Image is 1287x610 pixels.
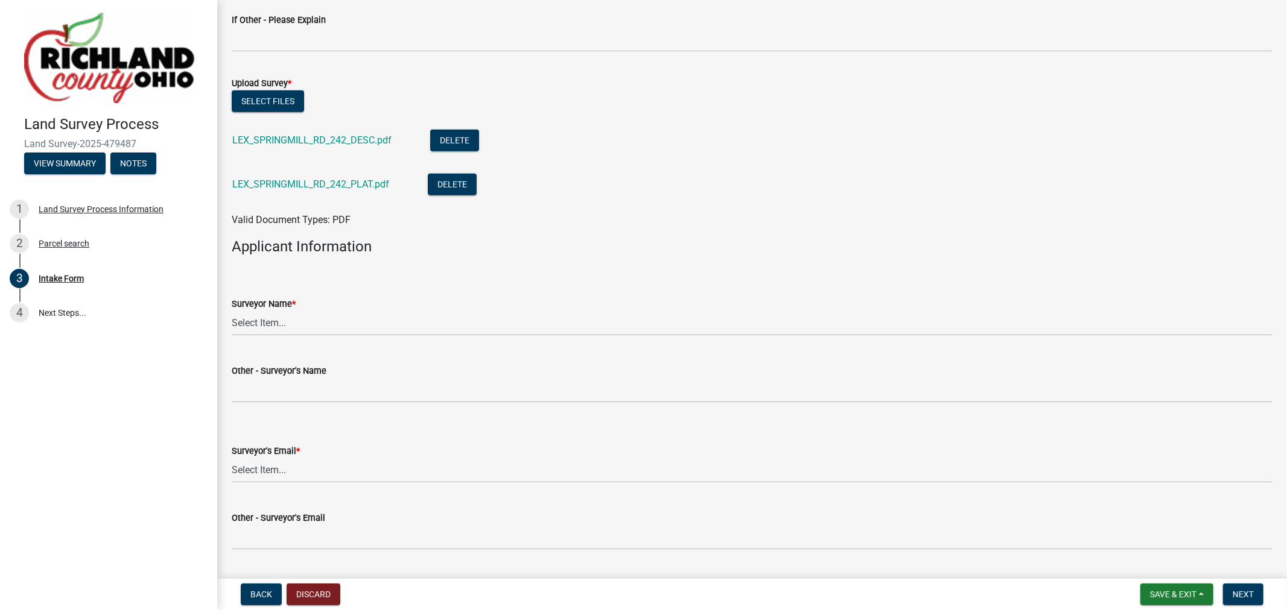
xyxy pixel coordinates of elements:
[428,174,477,195] button: Delete
[232,514,325,523] label: Other - Surveyor's Email
[241,583,282,605] button: Back
[232,300,296,309] label: Surveyor Name
[10,269,29,288] div: 3
[232,16,326,25] label: If Other - Please Explain
[10,234,29,253] div: 2
[232,90,304,112] button: Select files
[430,130,479,151] button: Delete
[39,239,89,248] div: Parcel search
[232,238,1273,256] h4: Applicant Information
[24,152,106,174] button: View Summary
[287,583,340,605] button: Discard
[24,138,193,149] span: Land Survey-2025-479487
[10,303,29,322] div: 4
[1223,583,1263,605] button: Next
[39,205,164,213] div: Land Survey Process Information
[10,200,29,219] div: 1
[430,136,479,147] wm-modal-confirm: Delete Document
[24,13,194,103] img: Richland County, Ohio
[232,134,392,146] a: LEX_SPRINGMILL_RD_242_DESC.pdf
[1233,590,1254,599] span: Next
[428,180,477,191] wm-modal-confirm: Delete Document
[110,159,156,169] wm-modal-confirm: Notes
[232,447,300,456] label: Surveyor's Email
[110,152,156,174] button: Notes
[232,367,326,376] label: Other - Surveyor's Name
[232,214,351,225] span: Valid Document Types: PDF
[1140,583,1213,605] button: Save & Exit
[232,178,389,190] a: LEX_SPRINGMILL_RD_242_PLAT.pdf
[39,274,84,283] div: Intake Form
[1150,590,1196,599] span: Save & Exit
[24,159,106,169] wm-modal-confirm: Summary
[232,80,291,88] label: Upload Survey
[24,116,208,133] h4: Land Survey Process
[250,590,272,599] span: Back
